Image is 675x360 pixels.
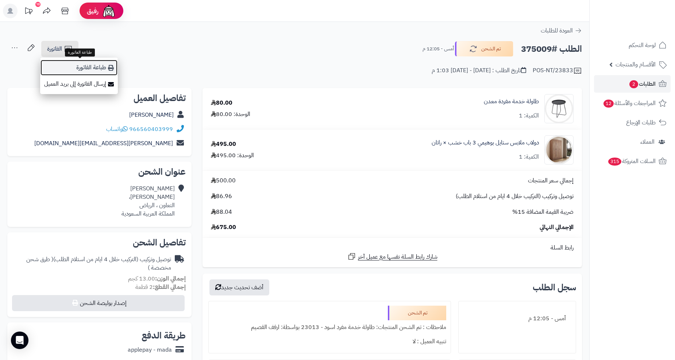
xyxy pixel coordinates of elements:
span: الأقسام والمنتجات [616,59,656,70]
a: إرسال الفاتورة إلى بريد العميل [40,76,118,92]
div: تاريخ الطلب : [DATE] - [DATE] 1:03 م [432,66,526,75]
div: طباعة الفاتورة [65,49,95,57]
a: لوحة التحكم [594,36,671,54]
span: 2 [629,80,638,88]
a: دولاب ملابس ستايل بوهيمي 3 باب خشب × راتان [432,139,539,147]
span: العودة للطلبات [541,26,573,35]
button: إصدار بوليصة الشحن [12,295,185,311]
span: إجمالي سعر المنتجات [528,177,574,185]
span: 88.04 [211,208,232,216]
div: الوحدة: 495.00 [211,151,254,160]
div: Open Intercom Messenger [11,332,28,349]
div: POS-NT/23833 [533,66,582,75]
small: 2 قطعة [135,283,186,291]
span: 675.00 [211,223,236,232]
span: الطلبات [629,79,656,89]
img: logo-2.png [625,20,668,36]
img: 1740069170-110108010212-90x90.jpg [545,94,573,123]
a: الطلبات2 [594,75,671,93]
small: 13.00 كجم [128,274,186,283]
div: رابط السلة [205,244,579,252]
strong: إجمالي الوزن: [155,274,186,283]
span: 86.96 [211,192,232,201]
a: شارك رابط السلة نفسها مع عميل آخر [347,252,437,261]
a: [PERSON_NAME] [129,111,174,119]
div: [PERSON_NAME] [PERSON_NAME]، التعاون ، الرياض المملكة العربية السعودية [121,185,175,218]
div: الكمية: 1 [519,112,539,120]
span: طلبات الإرجاع [626,117,656,128]
strong: إجمالي القطع: [153,283,186,291]
span: المراجعات والأسئلة [603,98,656,108]
a: العملاء [594,133,671,151]
a: المراجعات والأسئلة12 [594,94,671,112]
a: تحديثات المنصة [19,4,38,20]
h2: طريقة الدفع [142,331,186,340]
span: شارك رابط السلة نفسها مع عميل آخر [358,253,437,261]
a: العودة للطلبات [541,26,582,35]
small: أمس - 12:05 م [423,45,454,53]
span: العملاء [640,137,655,147]
span: الفاتورة [47,44,62,53]
button: تم الشحن [455,41,513,57]
span: رفيق [87,7,99,15]
h3: سجل الطلب [533,283,576,292]
h2: الطلب #375009 [521,42,582,57]
div: تم الشحن [388,306,446,320]
a: [PERSON_NAME][EMAIL_ADDRESS][DOMAIN_NAME] [34,139,173,148]
img: ai-face.png [101,4,116,18]
span: الإجمالي النهائي [540,223,574,232]
div: ملاحظات : تم الشحن المنتجات: طاولة خدمة مفرد اسود - 23013 بواسطة: ارفف القصيم [213,320,446,334]
img: 1749976485-1-90x90.jpg [545,135,573,164]
span: 500.00 [211,177,236,185]
div: 80.00 [211,99,232,107]
a: طاولة خدمة مفردة معدن [484,97,539,106]
h2: تفاصيل العميل [13,94,186,102]
span: لوحة التحكم [629,40,656,50]
a: 966560403999 [129,125,173,133]
span: ضريبة القيمة المضافة 15% [512,208,574,216]
h2: تفاصيل الشحن [13,238,186,247]
div: applepay - mada [128,346,172,354]
a: طباعة الفاتورة [40,59,118,76]
a: السلات المتروكة315 [594,152,671,170]
span: 12 [603,100,614,108]
div: أمس - 12:05 م [463,311,571,326]
div: تنبيه العميل : لا [213,334,446,349]
a: الفاتورة [41,41,78,57]
a: طلبات الإرجاع [594,114,671,131]
a: واتساب [106,125,128,133]
span: توصيل وتركيب (التركيب خلال 4 ايام من استلام الطلب) [456,192,574,201]
div: 10 [35,2,40,7]
span: 315 [608,158,621,166]
div: الكمية: 1 [519,153,539,161]
div: 495.00 [211,140,236,148]
h2: عنوان الشحن [13,167,186,176]
div: الوحدة: 80.00 [211,110,250,119]
span: السلات المتروكة [607,156,656,166]
span: ( طرق شحن مخصصة ) [26,255,171,272]
div: توصيل وتركيب (التركيب خلال 4 ايام من استلام الطلب) [13,255,171,272]
button: أضف تحديث جديد [209,279,269,295]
